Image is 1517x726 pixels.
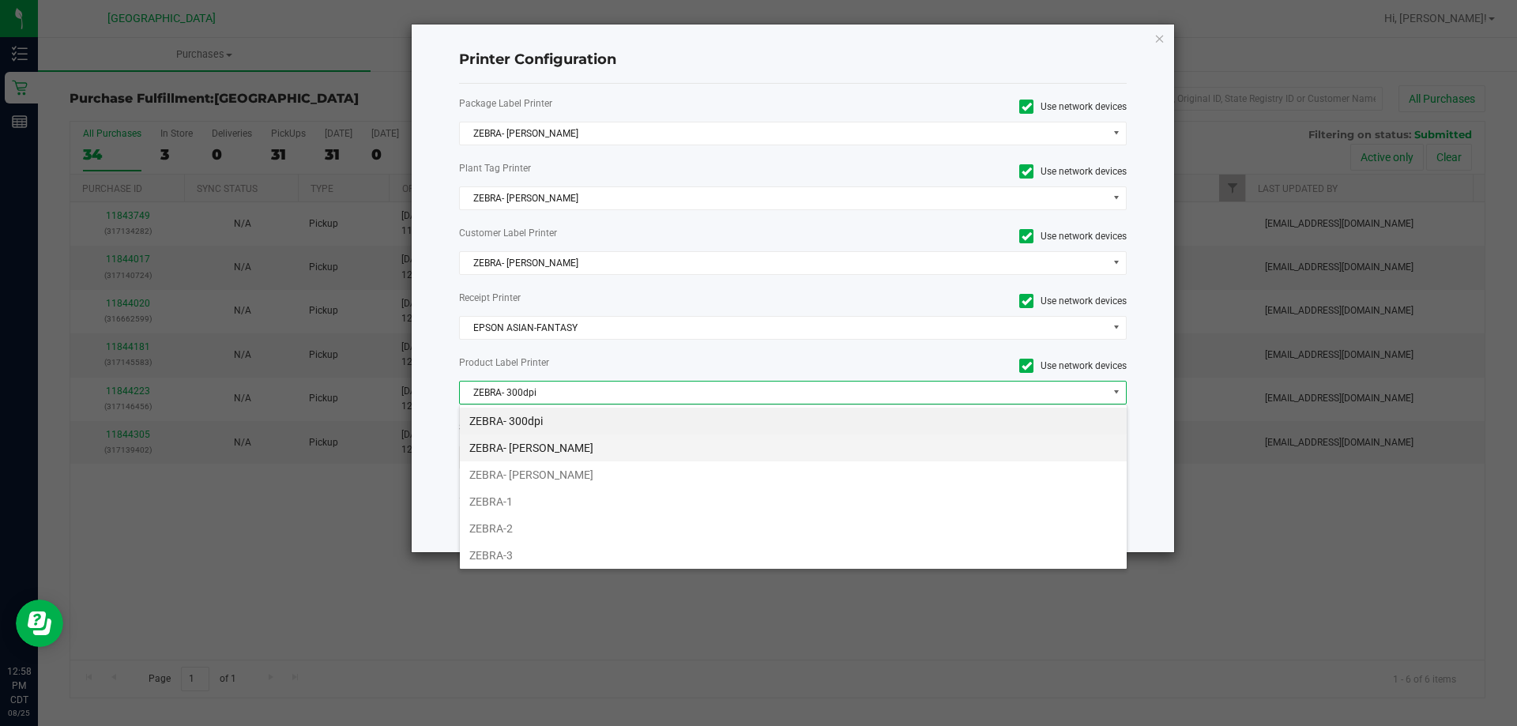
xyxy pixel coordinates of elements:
label: Customer Label Printer [459,226,781,240]
label: Use network devices [805,164,1127,179]
span: ZEBRA- [PERSON_NAME] [460,252,1107,274]
label: Package Label Printer [459,96,781,111]
span: EPSON ASIAN-FANTASY [460,317,1107,339]
span: ZEBRA- 300dpi [460,382,1107,404]
h4: Printer Configuration [459,50,1127,70]
label: Use network devices [805,100,1127,114]
label: Use network devices [805,294,1127,308]
iframe: Resource center [16,600,63,647]
label: Product Label Printer [459,355,781,370]
label: Use network devices [805,229,1127,243]
label: Use network devices [805,359,1127,373]
li: ZEBRA- 300dpi [460,408,1127,434]
span: ZEBRA- [PERSON_NAME] [460,187,1107,209]
li: ZEBRA- [PERSON_NAME] [460,434,1127,461]
span: ZEBRA- [PERSON_NAME] [460,122,1107,145]
label: Plant Tag Printer [459,161,781,175]
li: ZEBRA- [PERSON_NAME] [460,461,1127,488]
li: ZEBRA-2 [460,515,1127,542]
li: ZEBRA-1 [460,488,1127,515]
li: ZEBRA-3 [460,542,1127,569]
label: Receipt Printer [459,291,781,305]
